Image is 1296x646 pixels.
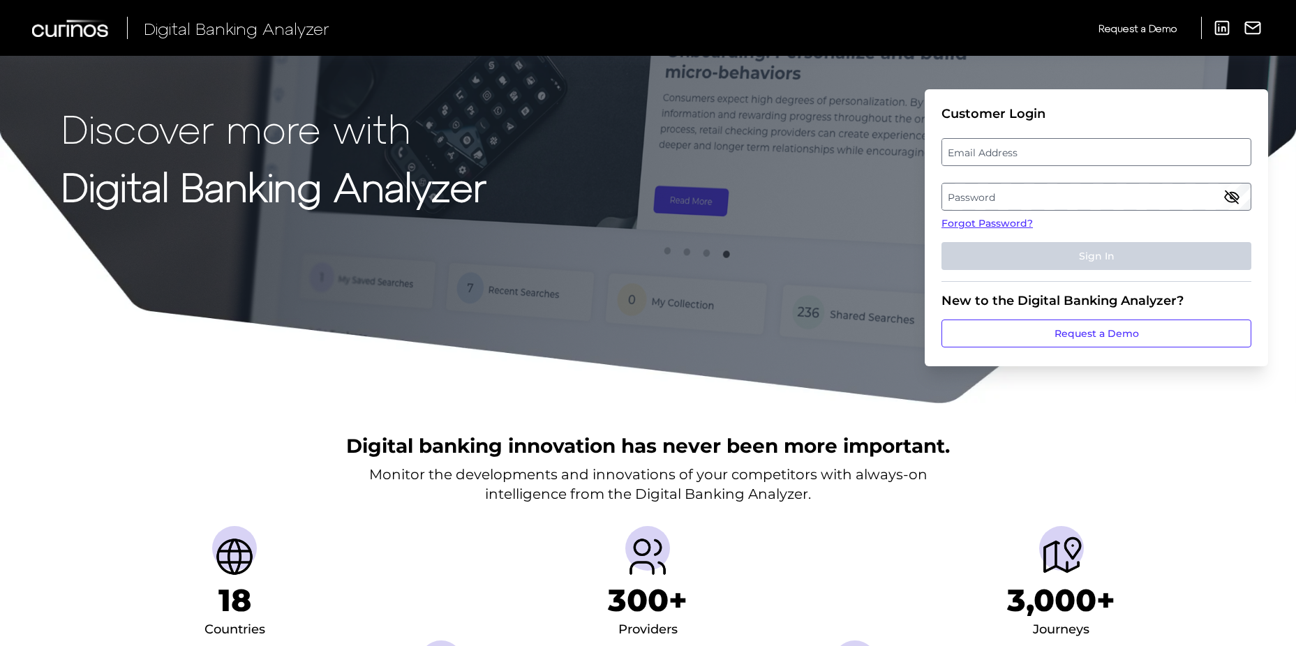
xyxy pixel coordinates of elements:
[204,619,265,641] div: Countries
[942,184,1250,209] label: Password
[1098,22,1177,34] span: Request a Demo
[1007,582,1115,619] h1: 3,000+
[369,465,928,504] p: Monitor the developments and innovations of your competitors with always-on intelligence from the...
[61,163,486,209] strong: Digital Banking Analyzer
[941,216,1251,231] a: Forgot Password?
[941,106,1251,121] div: Customer Login
[618,619,678,641] div: Providers
[608,582,687,619] h1: 300+
[61,106,486,150] p: Discover more with
[346,433,950,459] h2: Digital banking innovation has never been more important.
[1033,619,1089,641] div: Journeys
[941,242,1251,270] button: Sign In
[218,582,251,619] h1: 18
[212,534,257,579] img: Countries
[32,20,110,37] img: Curinos
[625,534,670,579] img: Providers
[942,140,1250,165] label: Email Address
[1098,17,1177,40] a: Request a Demo
[941,320,1251,347] a: Request a Demo
[1039,534,1084,579] img: Journeys
[941,293,1251,308] div: New to the Digital Banking Analyzer?
[144,18,329,38] span: Digital Banking Analyzer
